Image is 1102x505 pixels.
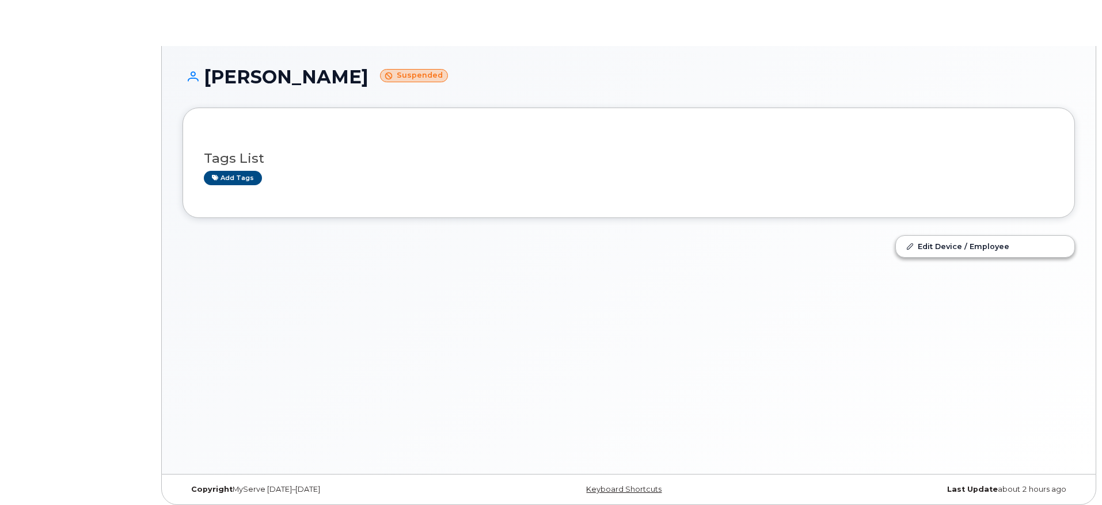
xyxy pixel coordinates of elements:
strong: Last Update [947,485,998,493]
a: Add tags [204,171,262,185]
h1: [PERSON_NAME] [183,67,1075,87]
strong: Copyright [191,485,233,493]
a: Edit Device / Employee [896,236,1074,257]
h3: Tags List [204,151,1054,166]
div: MyServe [DATE]–[DATE] [183,485,480,494]
small: Suspended [380,69,448,82]
a: Keyboard Shortcuts [586,485,662,493]
div: about 2 hours ago [777,485,1075,494]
